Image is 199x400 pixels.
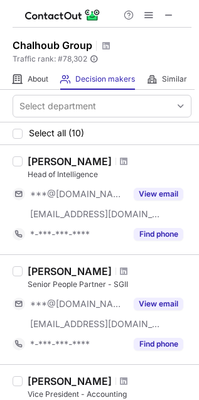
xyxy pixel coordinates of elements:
img: ContactOut v5.3.10 [25,8,100,23]
div: Select department [19,100,96,112]
div: Senior People Partner - SGII [28,279,191,290]
button: Reveal Button [134,298,183,310]
span: Decision makers [75,74,135,84]
button: Reveal Button [134,188,183,200]
h1: Chalhoub Group [13,38,92,53]
span: ***@[DOMAIN_NAME] [30,188,126,200]
span: Traffic rank: # 78,302 [13,55,87,63]
button: Reveal Button [134,338,183,350]
div: Head of Intelligence [28,169,191,180]
button: Reveal Button [134,228,183,241]
span: ***@[DOMAIN_NAME] [30,298,126,310]
span: [EMAIL_ADDRESS][DOMAIN_NAME] [30,208,161,220]
span: About [28,74,48,84]
div: [PERSON_NAME] [28,375,112,387]
div: [PERSON_NAME] [28,265,112,278]
div: Vice President - Accounting [28,389,191,400]
span: [EMAIL_ADDRESS][DOMAIN_NAME] [30,318,161,330]
span: Similar [162,74,187,84]
span: Select all (10) [29,128,84,138]
div: [PERSON_NAME] [28,155,112,168]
